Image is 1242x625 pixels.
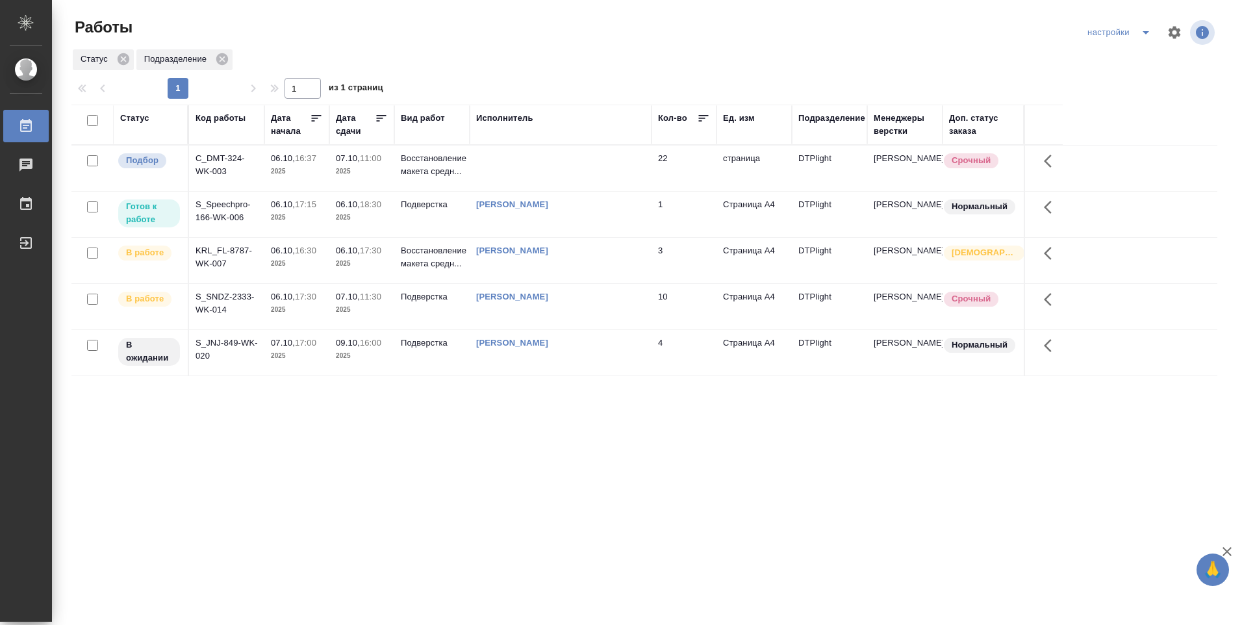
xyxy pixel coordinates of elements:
[658,112,687,125] div: Кол-во
[1036,146,1067,177] button: Здесь прячутся важные кнопки
[1036,330,1067,361] button: Здесь прячутся важные кнопки
[1084,22,1159,43] div: split button
[271,303,323,316] p: 2025
[117,337,181,367] div: Исполнитель назначен, приступать к работе пока рано
[949,112,1017,138] div: Доп. статус заказа
[117,290,181,308] div: Исполнитель выполняет работу
[723,112,755,125] div: Ед. изм
[1197,554,1229,586] button: 🙏
[952,154,991,167] p: Срочный
[360,246,381,255] p: 17:30
[126,200,172,226] p: Готов к работе
[1036,284,1067,315] button: Здесь прячутся важные кнопки
[189,330,264,376] td: S_JNJ-849-WK-020
[336,338,360,348] p: 09.10,
[874,244,936,257] p: [PERSON_NAME]
[336,165,388,178] p: 2025
[336,303,388,316] p: 2025
[716,330,792,376] td: Страница А4
[792,238,867,283] td: DTPlight
[952,338,1008,351] p: Нормальный
[336,292,360,301] p: 07.10,
[476,338,548,348] a: [PERSON_NAME]
[271,153,295,163] p: 06.10,
[329,80,383,99] span: из 1 страниц
[716,146,792,191] td: страница
[1190,20,1217,45] span: Посмотреть информацию
[652,192,716,237] td: 1
[126,154,158,167] p: Подбор
[336,112,375,138] div: Дата сдачи
[73,49,134,70] div: Статус
[295,199,316,209] p: 17:15
[401,152,463,178] p: Восстановление макета средн...
[336,257,388,270] p: 2025
[1159,17,1190,48] span: Настроить таблицу
[952,292,991,305] p: Срочный
[874,198,936,211] p: [PERSON_NAME]
[271,257,323,270] p: 2025
[120,112,149,125] div: Статус
[126,338,172,364] p: В ожидании
[716,238,792,283] td: Страница А4
[336,211,388,224] p: 2025
[189,192,264,237] td: S_Speechpro-166-WK-006
[792,192,867,237] td: DTPlight
[271,199,295,209] p: 06.10,
[1202,556,1224,583] span: 🙏
[360,338,381,348] p: 16:00
[874,112,936,138] div: Менеджеры верстки
[652,238,716,283] td: 3
[189,238,264,283] td: KRL_FL-8787-WK-007
[71,17,133,38] span: Работы
[1036,192,1067,223] button: Здесь прячутся важные кнопки
[716,284,792,329] td: Страница А4
[336,350,388,363] p: 2025
[874,290,936,303] p: [PERSON_NAME]
[117,198,181,229] div: Исполнитель может приступить к работе
[952,246,1017,259] p: [DEMOGRAPHIC_DATA]
[271,350,323,363] p: 2025
[271,338,295,348] p: 07.10,
[476,246,548,255] a: [PERSON_NAME]
[271,112,310,138] div: Дата начала
[874,337,936,350] p: [PERSON_NAME]
[271,165,323,178] p: 2025
[189,284,264,329] td: S_SNDZ-2333-WK-014
[952,200,1008,213] p: Нормальный
[295,292,316,301] p: 17:30
[336,153,360,163] p: 07.10,
[271,292,295,301] p: 06.10,
[336,199,360,209] p: 06.10,
[136,49,233,70] div: Подразделение
[716,192,792,237] td: Страница А4
[360,292,381,301] p: 11:30
[1036,238,1067,269] button: Здесь прячутся важные кнопки
[401,244,463,270] p: Восстановление макета средн...
[401,198,463,211] p: Подверстка
[401,112,445,125] div: Вид работ
[81,53,112,66] p: Статус
[117,244,181,262] div: Исполнитель выполняет работу
[792,330,867,376] td: DTPlight
[652,146,716,191] td: 22
[295,153,316,163] p: 16:37
[360,199,381,209] p: 18:30
[336,246,360,255] p: 06.10,
[360,153,381,163] p: 11:00
[189,146,264,191] td: C_DMT-324-WK-003
[126,292,164,305] p: В работе
[295,246,316,255] p: 16:30
[144,53,211,66] p: Подразделение
[652,284,716,329] td: 10
[401,290,463,303] p: Подверстка
[874,152,936,165] p: [PERSON_NAME]
[126,246,164,259] p: В работе
[476,292,548,301] a: [PERSON_NAME]
[476,199,548,209] a: [PERSON_NAME]
[652,330,716,376] td: 4
[117,152,181,170] div: Можно подбирать исполнителей
[792,146,867,191] td: DTPlight
[196,112,246,125] div: Код работы
[476,112,533,125] div: Исполнитель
